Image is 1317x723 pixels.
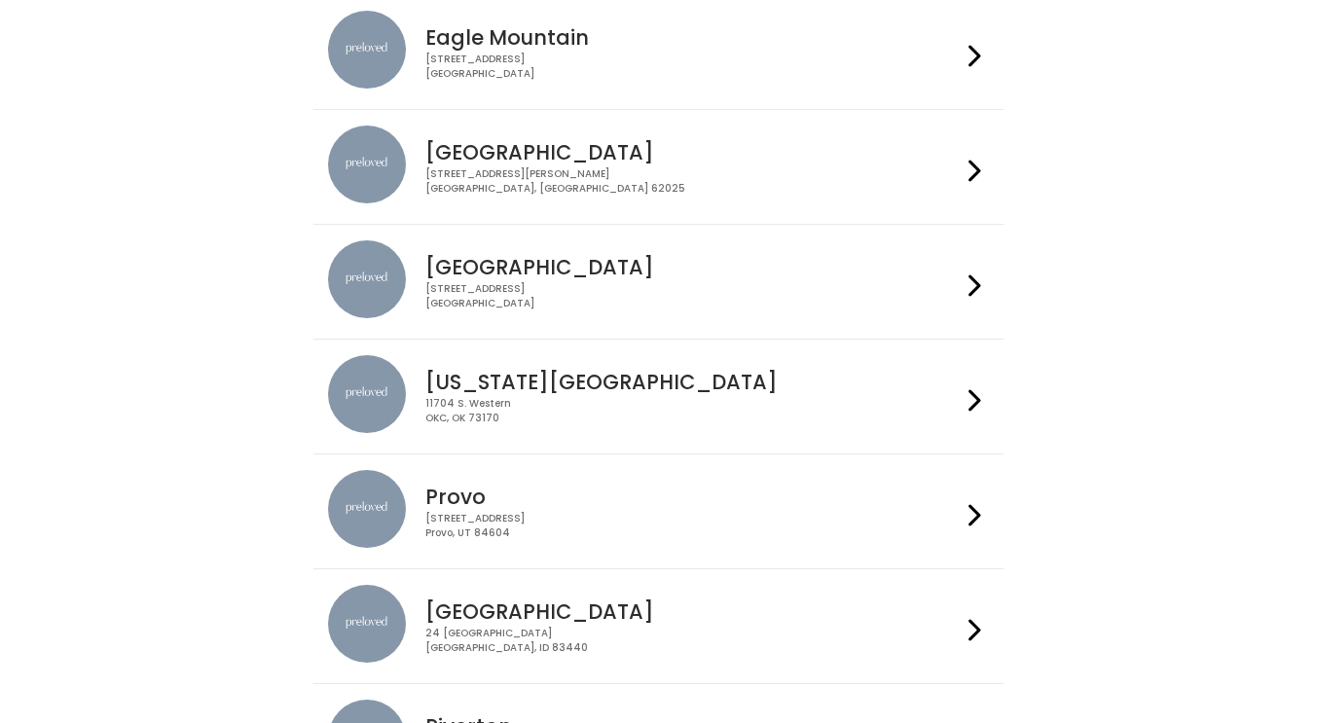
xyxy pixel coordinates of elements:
div: 11704 S. Western OKC, OK 73170 [425,397,961,425]
a: preloved location [GEOGRAPHIC_DATA] [STREET_ADDRESS][PERSON_NAME][GEOGRAPHIC_DATA], [GEOGRAPHIC_D... [328,126,989,208]
h4: [US_STATE][GEOGRAPHIC_DATA] [425,371,961,393]
div: 24 [GEOGRAPHIC_DATA] [GEOGRAPHIC_DATA], ID 83440 [425,627,961,655]
a: preloved location [GEOGRAPHIC_DATA] 24 [GEOGRAPHIC_DATA][GEOGRAPHIC_DATA], ID 83440 [328,585,989,668]
a: preloved location Eagle Mountain [STREET_ADDRESS][GEOGRAPHIC_DATA] [328,11,989,93]
img: preloved location [328,470,406,548]
h4: [GEOGRAPHIC_DATA] [425,600,961,623]
div: [STREET_ADDRESS][PERSON_NAME] [GEOGRAPHIC_DATA], [GEOGRAPHIC_DATA] 62025 [425,167,961,196]
a: preloved location [GEOGRAPHIC_DATA] [STREET_ADDRESS][GEOGRAPHIC_DATA] [328,240,989,323]
div: [STREET_ADDRESS] Provo, UT 84604 [425,512,961,540]
img: preloved location [328,240,406,318]
h4: Eagle Mountain [425,26,961,49]
img: preloved location [328,11,406,89]
h4: [GEOGRAPHIC_DATA] [425,256,961,278]
img: preloved location [328,126,406,203]
div: [STREET_ADDRESS] [GEOGRAPHIC_DATA] [425,53,961,81]
img: preloved location [328,585,406,663]
div: [STREET_ADDRESS] [GEOGRAPHIC_DATA] [425,282,961,310]
img: preloved location [328,355,406,433]
a: preloved location [US_STATE][GEOGRAPHIC_DATA] 11704 S. WesternOKC, OK 73170 [328,355,989,438]
h4: Provo [425,486,961,508]
h4: [GEOGRAPHIC_DATA] [425,141,961,163]
a: preloved location Provo [STREET_ADDRESS]Provo, UT 84604 [328,470,989,553]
